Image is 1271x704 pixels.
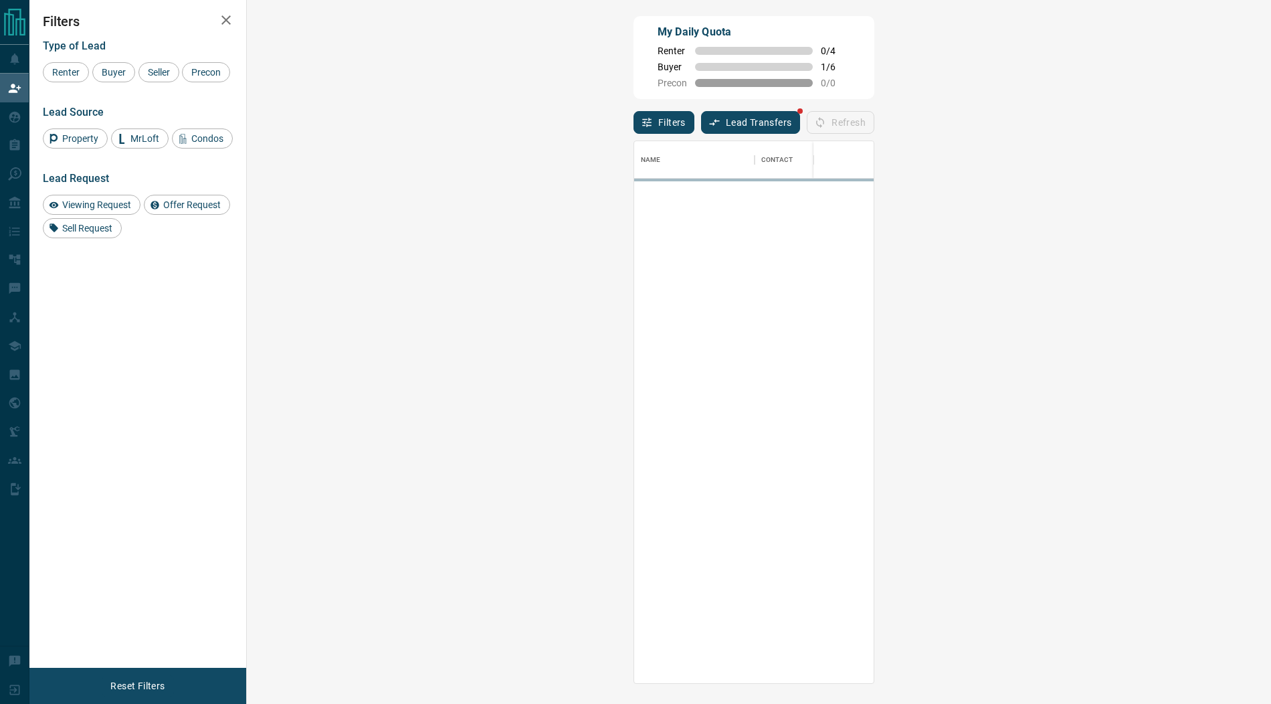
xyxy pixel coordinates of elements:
[755,141,862,179] div: Contact
[43,39,106,52] span: Type of Lead
[821,46,850,56] span: 0 / 4
[43,13,233,29] h2: Filters
[43,195,140,215] div: Viewing Request
[159,199,225,210] span: Offer Request
[634,141,755,179] div: Name
[58,133,103,144] span: Property
[92,62,135,82] div: Buyer
[97,67,130,78] span: Buyer
[821,62,850,72] span: 1 / 6
[126,133,164,144] span: MrLoft
[43,106,104,118] span: Lead Source
[47,67,84,78] span: Renter
[641,141,661,179] div: Name
[821,78,850,88] span: 0 / 0
[701,111,801,134] button: Lead Transfers
[187,133,228,144] span: Condos
[182,62,230,82] div: Precon
[43,172,109,185] span: Lead Request
[43,62,89,82] div: Renter
[658,24,850,40] p: My Daily Quota
[658,78,687,88] span: Precon
[58,199,136,210] span: Viewing Request
[102,675,173,697] button: Reset Filters
[143,67,175,78] span: Seller
[43,128,108,149] div: Property
[43,218,122,238] div: Sell Request
[658,46,687,56] span: Renter
[633,111,694,134] button: Filters
[761,141,793,179] div: Contact
[172,128,233,149] div: Condos
[111,128,169,149] div: MrLoft
[658,62,687,72] span: Buyer
[187,67,225,78] span: Precon
[58,223,117,234] span: Sell Request
[138,62,179,82] div: Seller
[144,195,230,215] div: Offer Request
